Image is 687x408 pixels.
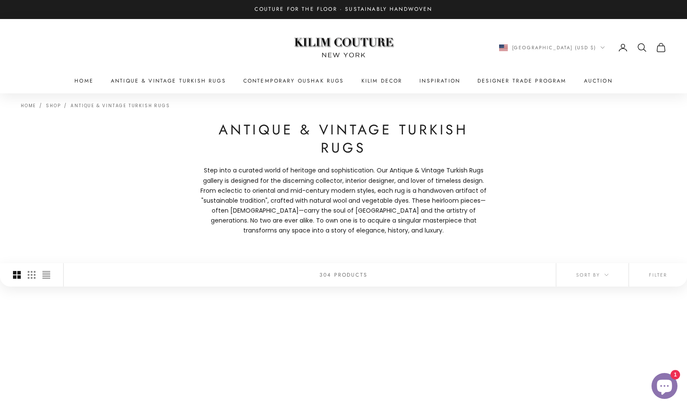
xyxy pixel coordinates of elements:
[319,271,368,279] p: 304 products
[197,121,491,157] h1: Antique & Vintage Turkish Rugs
[42,263,50,287] button: Switch to compact product images
[243,76,344,85] a: Contemporary Oushak Rugs
[419,76,460,85] a: Inspiration
[576,271,609,279] span: Sort by
[21,102,170,108] nav: Breadcrumb
[584,76,613,85] a: Auction
[74,76,94,85] a: Home
[556,263,629,287] button: Sort by
[21,76,666,85] nav: Primary navigation
[649,373,680,401] inbox-online-store-chat: Shopify online store chat
[290,27,398,68] img: Logo of Kilim Couture New York
[46,102,61,109] a: Shop
[499,44,605,51] button: Change country or currency
[477,76,567,85] a: Designer Trade Program
[111,76,226,85] a: Antique & Vintage Turkish Rugs
[21,102,36,109] a: Home
[255,5,432,14] p: Couture for the Floor · Sustainably Handwoven
[197,166,491,236] p: Step into a curated world of heritage and sophistication. Our Antique & Vintage Turkish Rugs gall...
[361,76,403,85] summary: Kilim Decor
[629,263,687,287] button: Filter
[499,45,508,51] img: United States
[499,42,667,53] nav: Secondary navigation
[13,263,21,287] button: Switch to larger product images
[512,44,597,51] span: [GEOGRAPHIC_DATA] (USD $)
[28,263,35,287] button: Switch to smaller product images
[71,102,170,109] a: Antique & Vintage Turkish Rugs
